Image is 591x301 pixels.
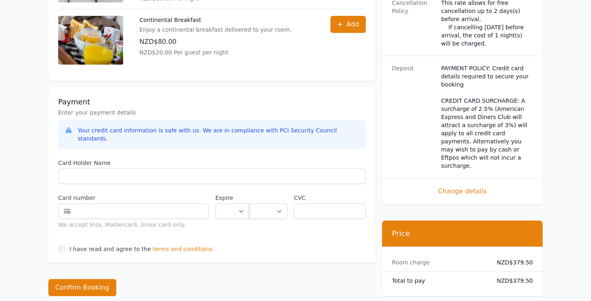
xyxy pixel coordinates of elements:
[152,245,213,253] span: terms and conditions
[78,126,359,143] div: Your credit card information is safe with us. We are in compliance with PCI Security Council stan...
[58,108,366,117] p: Enter your payment details
[392,277,484,285] dt: Total to pay
[58,97,366,107] h3: Payment
[58,194,209,202] label: Card number
[58,16,123,65] img: Continental Breakfast
[249,194,287,202] label: .
[58,221,209,229] div: We accept Visa, Mastercard, Amex card only.
[392,258,484,266] dt: Room charge
[70,246,151,252] label: I have read and agree to the
[330,16,366,33] button: Add
[139,26,291,34] p: Enjoy a continental breakfast delivered to your room.
[294,194,366,202] label: CVC
[139,48,291,56] p: NZD$20.00 Per guest per night
[392,229,533,238] h3: Price
[58,159,366,167] label: Card Holder Name
[490,258,533,266] dd: NZD$379.50
[441,64,533,170] dd: PAYMENT POLICY: Credit card details required to secure your booking CREDIT CARD SURCHARGE: A surc...
[490,277,533,285] dd: NZD$379.50
[48,279,116,296] button: Confirm Booking
[139,16,291,24] p: Continental Breakfast
[392,64,435,170] dt: Deposit
[139,37,291,47] p: NZD$80.00
[215,194,249,202] label: Expire
[392,186,533,196] span: Change details
[346,19,359,29] span: Add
